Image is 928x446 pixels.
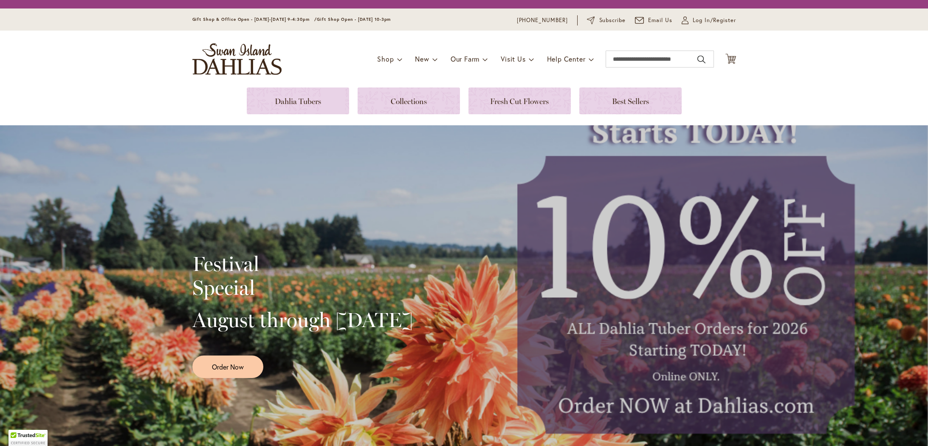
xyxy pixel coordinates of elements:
[212,362,244,372] span: Order Now
[682,16,736,25] a: Log In/Register
[697,53,705,66] button: Search
[517,16,568,25] a: [PHONE_NUMBER]
[648,16,672,25] span: Email Us
[547,54,586,63] span: Help Center
[317,17,391,22] span: Gift Shop Open - [DATE] 10-3pm
[192,252,413,299] h2: Festival Special
[599,16,626,25] span: Subscribe
[192,43,282,75] a: store logo
[192,308,413,332] h2: August through [DATE]
[377,54,394,63] span: Shop
[192,356,263,378] a: Order Now
[501,54,525,63] span: Visit Us
[192,17,317,22] span: Gift Shop & Office Open - [DATE]-[DATE] 9-4:30pm /
[587,16,626,25] a: Subscribe
[415,54,429,63] span: New
[635,16,672,25] a: Email Us
[451,54,480,63] span: Our Farm
[693,16,736,25] span: Log In/Register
